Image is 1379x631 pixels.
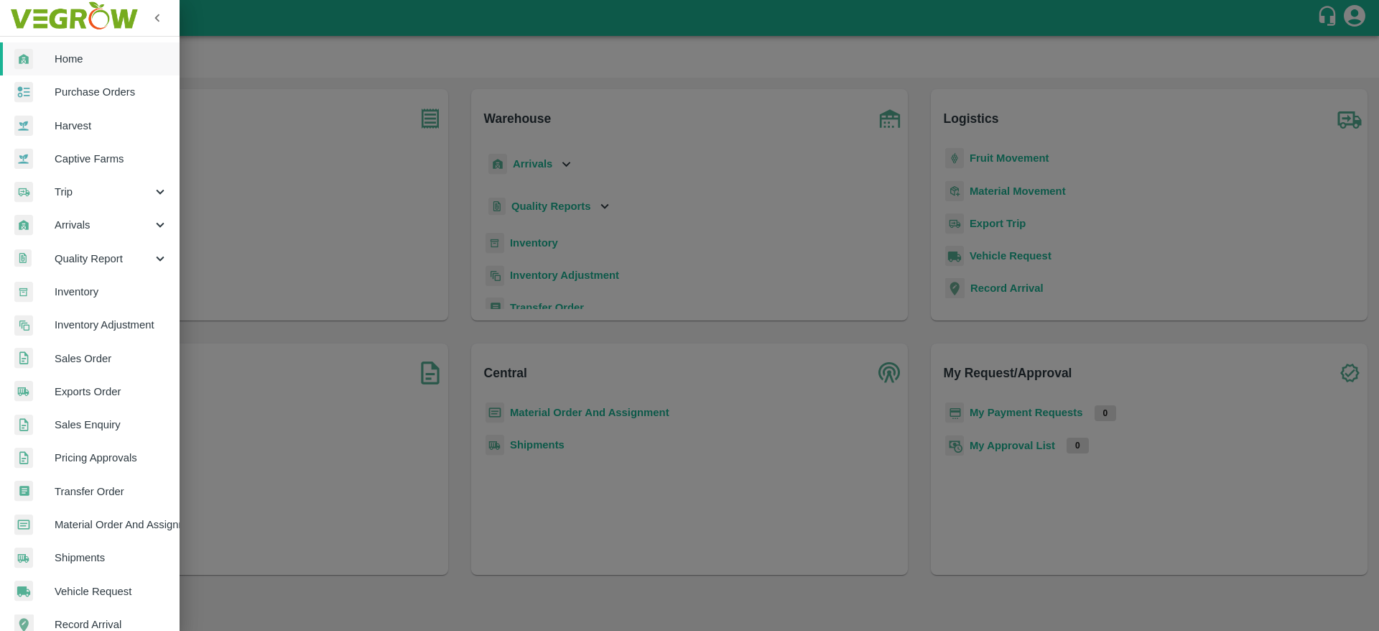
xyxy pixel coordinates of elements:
[55,184,152,200] span: Trip
[14,348,33,369] img: sales
[55,118,168,134] span: Harvest
[55,151,168,167] span: Captive Farms
[14,82,33,103] img: reciept
[55,251,152,267] span: Quality Report
[14,49,33,70] img: whArrival
[55,84,168,100] span: Purchase Orders
[55,317,168,333] span: Inventory Adjustment
[55,550,168,566] span: Shipments
[14,581,33,602] img: vehicle
[14,282,33,303] img: whInventory
[55,384,168,400] span: Exports Order
[14,548,33,568] img: shipments
[55,417,168,433] span: Sales Enquiry
[14,215,33,236] img: whArrival
[55,584,168,599] span: Vehicle Request
[55,217,152,233] span: Arrivals
[14,448,33,469] img: sales
[14,115,33,137] img: harvest
[55,351,168,367] span: Sales Order
[14,381,33,402] img: shipments
[55,517,168,533] span: Material Order And Assignment
[14,148,33,170] img: harvest
[55,51,168,67] span: Home
[14,515,33,535] img: centralMaterial
[14,315,33,336] img: inventory
[14,249,32,267] img: qualityReport
[55,484,168,499] span: Transfer Order
[55,284,168,300] span: Inventory
[14,182,33,203] img: delivery
[14,481,33,502] img: whTransfer
[55,450,168,466] span: Pricing Approvals
[14,415,33,436] img: sales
